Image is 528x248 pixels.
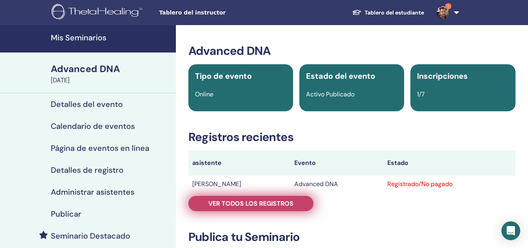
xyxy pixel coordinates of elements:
[51,121,135,131] h4: Calendario de eventos
[188,44,515,58] h3: Advanced DNA
[52,4,145,22] img: logo.png
[51,33,171,42] h4: Mis Seminarios
[51,143,149,153] h4: Página de eventos en línea
[306,90,354,98] span: Activo Publicado
[208,199,294,208] span: Ver todos los registros
[195,90,213,98] span: Online
[445,3,451,9] span: 1
[51,100,123,109] h4: Detalles del evento
[352,9,362,16] img: graduation-cap-white.svg
[51,231,130,241] h4: Seminario Destacado
[51,187,134,197] h4: Administrar asistentes
[51,165,123,175] h4: Detalles de registro
[46,62,176,85] a: Advanced DNA[DATE]
[188,176,290,193] td: [PERSON_NAME]
[417,90,425,98] span: 1/7
[290,150,383,176] th: Evento
[290,176,383,193] td: Advanced DNA
[188,196,313,211] a: Ver todos los registros
[306,71,375,81] span: Estado del evento
[501,221,520,240] div: Open Intercom Messenger
[437,6,449,19] img: default.jpg
[51,62,171,76] div: Advanced DNA
[383,150,515,176] th: Estado
[188,130,515,144] h3: Registros recientes
[417,71,468,81] span: Inscripciones
[51,209,81,219] h4: Publicar
[188,230,515,244] h3: Publica tu Seminario
[387,179,511,189] div: Registrado/No pagado
[346,5,430,20] a: Tablero del estudiante
[195,71,252,81] span: Tipo de evento
[51,76,171,85] div: [DATE]
[159,9,276,17] span: Tablero del instructor
[188,150,290,176] th: asistente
